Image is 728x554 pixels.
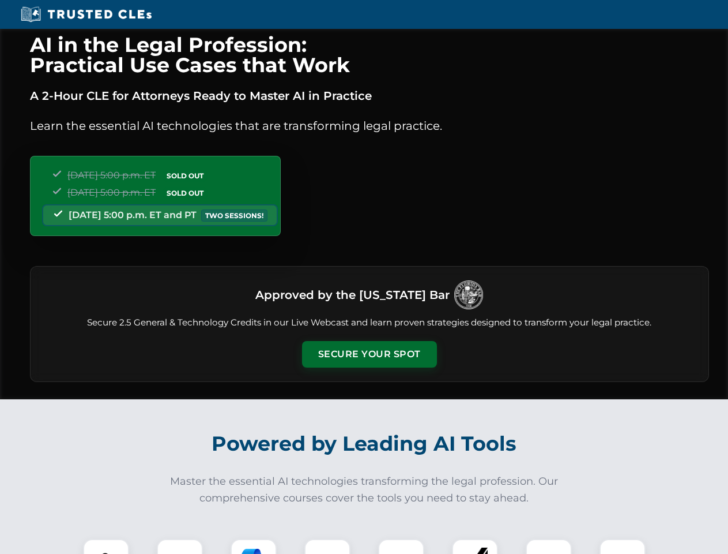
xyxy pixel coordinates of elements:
span: [DATE] 5:00 p.m. ET [67,170,156,181]
p: Learn the essential AI technologies that are transforming legal practice. [30,117,709,135]
button: Secure Your Spot [302,341,437,368]
h2: Powered by Leading AI Tools [45,424,684,464]
p: A 2-Hour CLE for Attorneys Ready to Master AI in Practice [30,87,709,105]
p: Secure 2.5 General & Technology Credits in our Live Webcast and learn proven strategies designed ... [44,316,695,330]
p: Master the essential AI technologies transforming the legal profession. Our comprehensive courses... [163,473,566,507]
img: Trusted CLEs [17,6,155,23]
img: Logo [454,280,483,309]
h3: Approved by the [US_STATE] Bar [255,285,450,305]
span: SOLD OUT [163,187,208,199]
span: [DATE] 5:00 p.m. ET [67,187,156,198]
h1: AI in the Legal Profession: Practical Use Cases that Work [30,35,709,75]
span: SOLD OUT [163,170,208,182]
